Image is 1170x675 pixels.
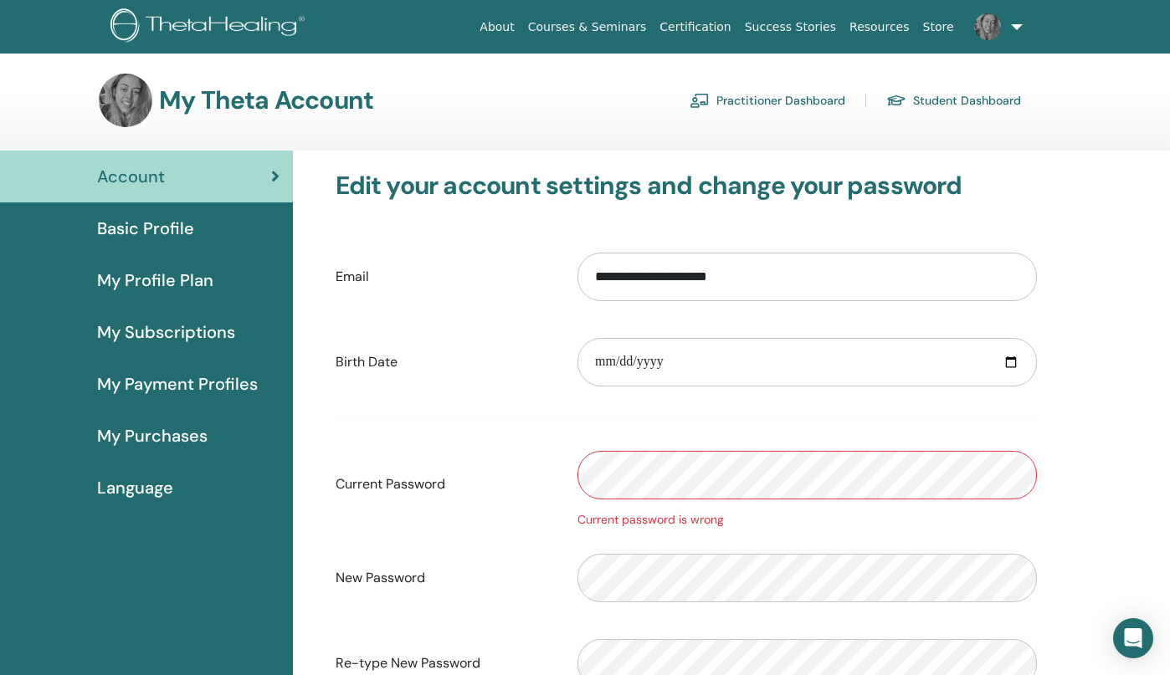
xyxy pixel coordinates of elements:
[473,12,521,43] a: About
[843,12,916,43] a: Resources
[97,423,208,448] span: My Purchases
[886,94,906,108] img: graduation-cap.svg
[653,12,737,43] a: Certification
[159,85,373,115] h3: My Theta Account
[323,468,565,500] label: Current Password
[1113,618,1153,658] div: Open Intercom Messenger
[323,562,565,594] label: New Password
[97,268,213,293] span: My Profile Plan
[336,171,1038,201] h3: Edit your account settings and change your password
[97,371,258,396] span: My Payment Profiles
[97,164,165,189] span: Account
[110,8,310,46] img: logo.png
[521,12,654,43] a: Courses & Seminars
[97,475,173,500] span: Language
[323,261,565,293] label: Email
[97,216,194,241] span: Basic Profile
[323,346,565,378] label: Birth Date
[690,87,845,114] a: Practitioner Dashboard
[738,12,843,43] a: Success Stories
[916,12,961,43] a: Store
[690,93,710,108] img: chalkboard-teacher.svg
[97,320,235,345] span: My Subscriptions
[886,87,1021,114] a: Student Dashboard
[577,511,1037,529] div: Current password is wrong
[974,13,1001,40] img: default.jpg
[99,74,152,127] img: default.jpg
